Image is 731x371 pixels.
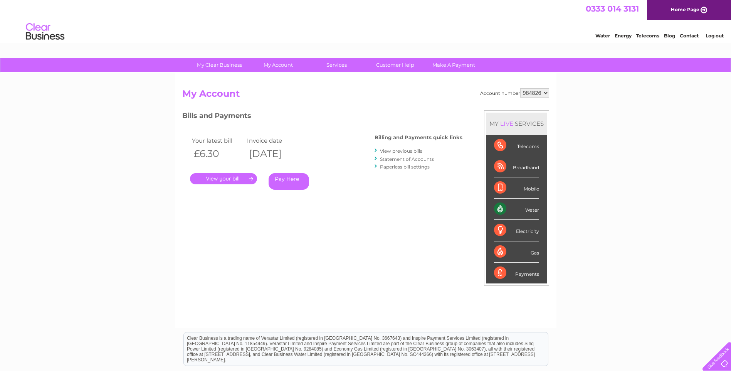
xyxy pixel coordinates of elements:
[190,135,245,146] td: Your latest bill
[680,33,699,39] a: Contact
[245,135,301,146] td: Invoice date
[184,4,548,37] div: Clear Business is a trading name of Verastar Limited (registered in [GEOGRAPHIC_DATA] No. 3667643...
[486,113,547,135] div: MY SERVICES
[182,88,549,103] h2: My Account
[494,156,539,177] div: Broadband
[380,148,422,154] a: View previous bills
[494,241,539,263] div: Gas
[246,58,310,72] a: My Account
[636,33,659,39] a: Telecoms
[586,4,639,13] a: 0333 014 3131
[25,20,65,44] img: logo.png
[380,164,430,170] a: Paperless bill settings
[664,33,675,39] a: Blog
[706,33,724,39] a: Log out
[245,146,301,162] th: [DATE]
[494,263,539,283] div: Payments
[494,177,539,199] div: Mobile
[363,58,427,72] a: Customer Help
[494,135,539,156] div: Telecoms
[375,135,462,140] h4: Billing and Payments quick links
[494,199,539,220] div: Water
[190,173,257,184] a: .
[188,58,251,72] a: My Clear Business
[595,33,610,39] a: Water
[380,156,434,162] a: Statement of Accounts
[480,88,549,98] div: Account number
[494,220,539,241] div: Electricity
[190,146,245,162] th: £6.30
[269,173,309,190] a: Pay Here
[615,33,632,39] a: Energy
[182,110,462,124] h3: Bills and Payments
[499,120,515,127] div: LIVE
[305,58,368,72] a: Services
[422,58,486,72] a: Make A Payment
